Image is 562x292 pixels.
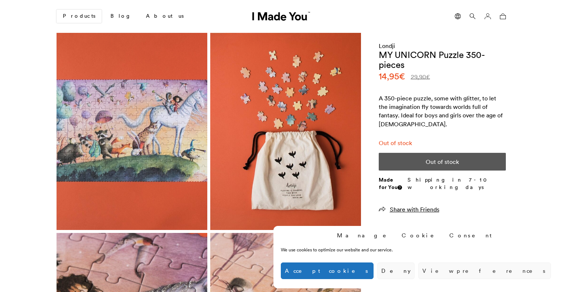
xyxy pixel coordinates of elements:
a: Share with Friends [379,206,439,213]
a: About us [140,10,190,23]
button: Deny [377,262,415,279]
button: View preferences [418,262,551,279]
bdi: 29,90 [411,73,430,80]
bdi: 14,95 [379,71,405,82]
a: Blog [105,10,137,23]
h1: MY UNICORN Puzzle 350-pieces [379,50,506,70]
span: € [399,71,405,82]
div: We use cookies to optimize our website and our service. [281,247,441,253]
span: Share with Friends [390,206,439,213]
div: Manage Cookie Consent [337,231,495,239]
div: A 350-piece puzzle, some with glitter, to let the imagination fly towards worlds full of fantasy.... [379,94,506,128]
img: Info sign [399,186,401,189]
button: Accept cookies [281,262,374,279]
span: Out of stock [379,139,412,147]
a: Products [57,10,102,23]
span: € [426,73,430,80]
p: Shipping in 7-10 working days [408,176,506,191]
strong: Made for You [379,176,402,190]
a: Londji [379,42,395,49]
